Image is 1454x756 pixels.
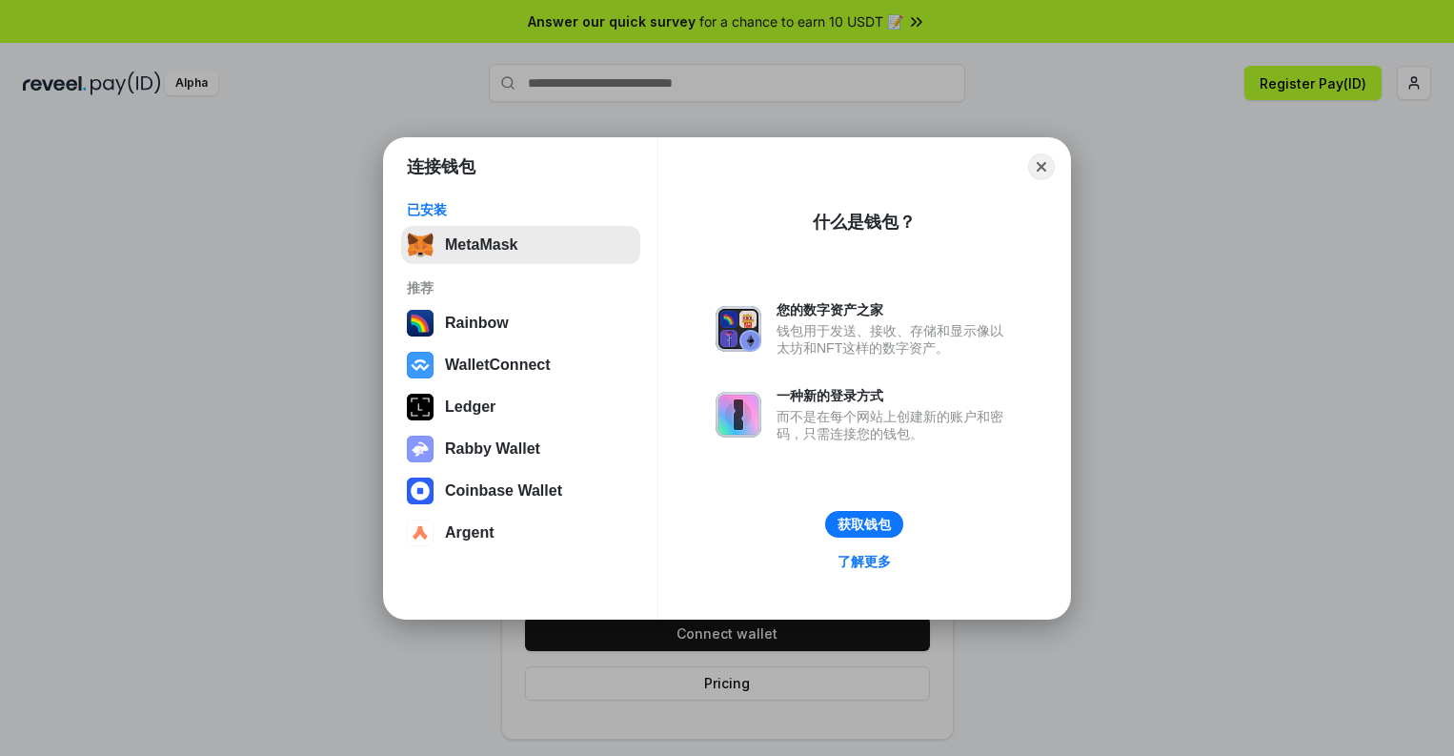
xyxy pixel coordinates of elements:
div: 您的数字资产之家 [777,301,1013,318]
img: svg+xml,%3Csvg%20xmlns%3D%22http%3A%2F%2Fwww.w3.org%2F2000%2Fsvg%22%20fill%3D%22none%22%20viewBox... [716,392,761,438]
div: 推荐 [407,279,635,296]
button: Close [1028,153,1055,180]
h1: 连接钱包 [407,155,475,178]
button: 获取钱包 [825,511,903,538]
div: Rabby Wallet [445,440,540,458]
div: 钱包用于发送、接收、存储和显示像以太坊和NFT这样的数字资产。 [777,322,1013,357]
img: svg+xml,%3Csvg%20xmlns%3D%22http%3A%2F%2Fwww.w3.org%2F2000%2Fsvg%22%20width%3D%2228%22%20height%3... [407,394,434,420]
button: Argent [401,514,640,552]
button: MetaMask [401,226,640,264]
button: WalletConnect [401,346,640,384]
div: MetaMask [445,236,517,254]
button: Ledger [401,388,640,426]
img: svg+xml,%3Csvg%20xmlns%3D%22http%3A%2F%2Fwww.w3.org%2F2000%2Fsvg%22%20fill%3D%22none%22%20viewBox... [407,436,434,462]
div: Rainbow [445,315,509,332]
div: Argent [445,524,495,541]
button: Coinbase Wallet [401,472,640,510]
div: Ledger [445,398,495,416]
img: svg+xml,%3Csvg%20width%3D%2228%22%20height%3D%2228%22%20viewBox%3D%220%200%2028%2028%22%20fill%3D... [407,352,434,378]
div: Coinbase Wallet [445,482,562,500]
div: WalletConnect [445,357,551,374]
img: svg+xml,%3Csvg%20width%3D%22120%22%20height%3D%22120%22%20viewBox%3D%220%200%20120%20120%22%20fil... [407,310,434,337]
div: 已安装 [407,201,635,218]
button: Rainbow [401,304,640,342]
div: 而不是在每个网站上创建新的账户和密码，只需连接您的钱包。 [777,408,1013,442]
img: svg+xml,%3Csvg%20width%3D%2228%22%20height%3D%2228%22%20viewBox%3D%220%200%2028%2028%22%20fill%3D... [407,520,434,546]
button: Rabby Wallet [401,430,640,468]
img: svg+xml,%3Csvg%20xmlns%3D%22http%3A%2F%2Fwww.w3.org%2F2000%2Fsvg%22%20fill%3D%22none%22%20viewBox... [716,306,761,352]
div: 获取钱包 [838,516,891,533]
div: 一种新的登录方式 [777,387,1013,404]
img: svg+xml,%3Csvg%20fill%3D%22none%22%20height%3D%2233%22%20viewBox%3D%220%200%2035%2033%22%20width%... [407,232,434,258]
div: 什么是钱包？ [813,211,916,234]
img: svg+xml,%3Csvg%20width%3D%2228%22%20height%3D%2228%22%20viewBox%3D%220%200%2028%2028%22%20fill%3D... [407,478,434,504]
a: 了解更多 [826,549,902,574]
div: 了解更多 [838,553,891,570]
